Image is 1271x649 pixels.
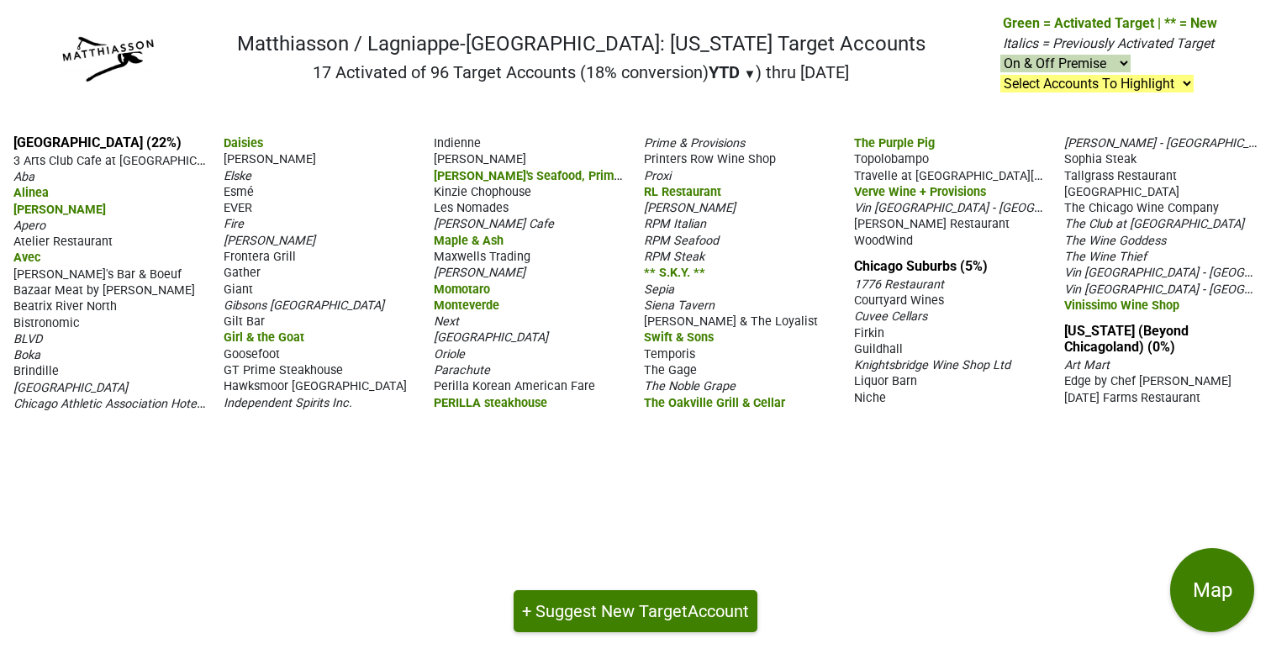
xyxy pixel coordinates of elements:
span: RPM Seafood [644,234,719,248]
span: [PERSON_NAME] [224,234,315,248]
span: The Club at [GEOGRAPHIC_DATA] [1064,217,1244,231]
span: Oriole [434,347,465,361]
span: Esmé [224,185,254,199]
span: 1776 Restaurant [854,277,944,292]
span: Bistronomic [13,316,80,330]
span: Maple & Ash [434,234,504,248]
span: [GEOGRAPHIC_DATA] [13,381,128,395]
span: Next [434,314,459,329]
span: PERILLA steakhouse [434,396,547,410]
span: Sepia [644,282,674,297]
span: Girl & the Goat [224,330,304,345]
span: BLVD [13,332,42,346]
span: Liquor Barn [854,374,917,388]
span: [PERSON_NAME] [644,201,736,215]
span: [PERSON_NAME] [434,152,526,166]
span: Vin [GEOGRAPHIC_DATA] - [GEOGRAPHIC_DATA] [854,199,1113,215]
span: GT Prime Steakhouse [224,363,343,377]
span: WoodWind [854,234,913,248]
span: Maxwells Trading [434,250,530,264]
span: Fire [224,217,244,231]
span: Knightsbridge Wine Shop Ltd [854,358,1010,372]
span: Boka [13,348,40,362]
span: The Noble Grape [644,379,736,393]
span: [PERSON_NAME] Cafe [434,217,554,231]
button: Map [1170,548,1254,632]
span: Independent Spirits Inc. [224,396,352,410]
span: Firkin [854,326,884,340]
span: [PERSON_NAME] [434,266,525,280]
span: Account [688,601,749,621]
span: Elske [224,169,251,183]
span: YTD [709,62,740,82]
span: The Purple Pig [854,136,935,150]
span: EVER [224,201,252,215]
span: Alinea [13,186,49,200]
span: Apero [13,219,45,233]
span: Parachute [434,363,490,377]
span: Beatrix River North [13,299,117,314]
span: Printers Row Wine Shop [644,152,776,166]
h2: 17 Activated of 96 Target Accounts (18% conversion) ) thru [DATE] [237,62,926,82]
span: [PERSON_NAME] [13,203,106,217]
span: Art Mart [1064,358,1110,372]
span: [PERSON_NAME] & The Loyalist [644,314,818,329]
span: Courtyard Wines [854,293,944,308]
span: Travelle at [GEOGRAPHIC_DATA][PERSON_NAME], [GEOGRAPHIC_DATA] [854,167,1244,183]
span: Gather [224,266,261,280]
a: Chicago Suburbs (5%) [854,258,988,274]
span: Sophia Steak [1064,152,1137,166]
span: Aba [13,170,34,184]
button: + Suggest New TargetAccount [514,590,757,632]
span: The Wine Thief [1064,250,1147,264]
span: Green = Activated Target | ** = New [1003,15,1217,31]
a: [US_STATE] (Beyond Chicagoland) (0%) [1064,323,1189,355]
span: [PERSON_NAME]'s Seafood, Prime Steak & Stone Crab [434,167,730,183]
span: Italics = Previously Activated Target [1003,35,1214,51]
a: [GEOGRAPHIC_DATA] (22%) [13,135,182,150]
span: Daisies [224,136,263,150]
span: [PERSON_NAME] Restaurant [854,217,1010,231]
span: 3 Arts Club Cafe at [GEOGRAPHIC_DATA] [13,152,235,168]
span: Temporis [644,347,695,361]
span: Verve Wine + Provisions [854,185,986,199]
span: Monteverde [434,298,499,313]
span: Gibsons [GEOGRAPHIC_DATA] [224,298,384,313]
span: Indienne [434,136,481,150]
h1: Matthiasson / Lagniappe-[GEOGRAPHIC_DATA]: [US_STATE] Target Accounts [237,32,926,56]
span: Brindille [13,364,59,378]
span: Prime & Provisions [644,136,745,150]
span: Cuvee Cellars [854,309,927,324]
span: The Chicago Wine Company [1064,201,1219,215]
span: Kinzie Chophouse [434,185,531,199]
span: Edge by Chef [PERSON_NAME] [1064,374,1231,388]
span: Frontera Grill [224,250,296,264]
span: The Gage [644,363,697,377]
span: RPM Italian [644,217,706,231]
span: Gilt Bar [224,314,265,329]
span: Siena Tavern [644,298,715,313]
span: Vinissimo Wine Shop [1064,298,1179,313]
span: Niche [854,391,886,405]
span: Avec [13,251,41,265]
span: Swift & Sons [644,330,714,345]
span: The Wine Goddess [1064,234,1166,248]
span: Atelier Restaurant [13,235,113,249]
span: The Oakville Grill & Cellar [644,396,785,410]
span: Perilla Korean American Fare [434,379,595,393]
span: ▼ [744,66,757,82]
span: Chicago Athletic Association Hotel - [GEOGRAPHIC_DATA] [13,395,324,411]
span: Les Nomades [434,201,509,215]
span: Proxi [644,169,671,183]
span: [PERSON_NAME] [224,152,316,166]
span: [PERSON_NAME]'s Bar & Boeuf [13,267,182,282]
span: RL Restaurant [644,185,721,199]
span: Tallgrass Restaurant [1064,169,1177,183]
span: Giant [224,282,253,297]
span: Hawksmoor [GEOGRAPHIC_DATA] [224,379,407,393]
img: Matthiasson [54,34,159,87]
span: Momotaro [434,282,490,297]
span: [DATE] Farms Restaurant [1064,391,1200,405]
span: [GEOGRAPHIC_DATA] [1064,185,1179,199]
span: Guildhall [854,342,903,356]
